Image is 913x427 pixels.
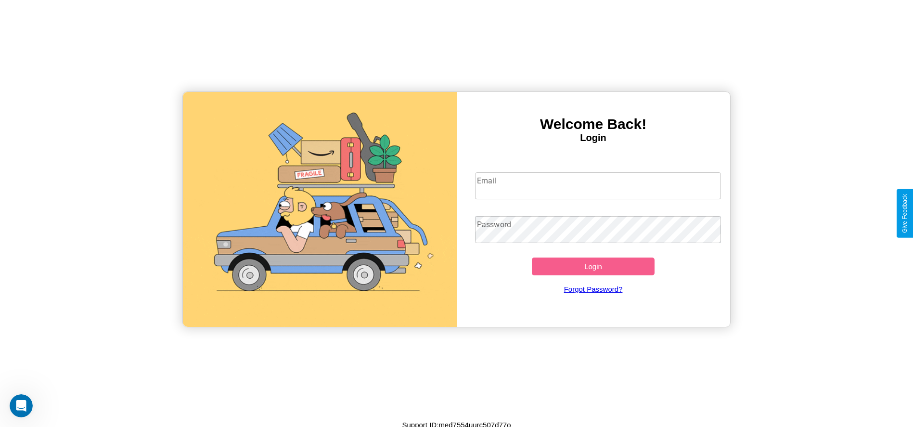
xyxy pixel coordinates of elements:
[457,132,730,143] h4: Login
[183,92,456,327] img: gif
[532,258,655,275] button: Login
[10,394,33,417] iframe: Intercom live chat
[457,116,730,132] h3: Welcome Back!
[901,194,908,233] div: Give Feedback
[470,275,716,303] a: Forgot Password?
